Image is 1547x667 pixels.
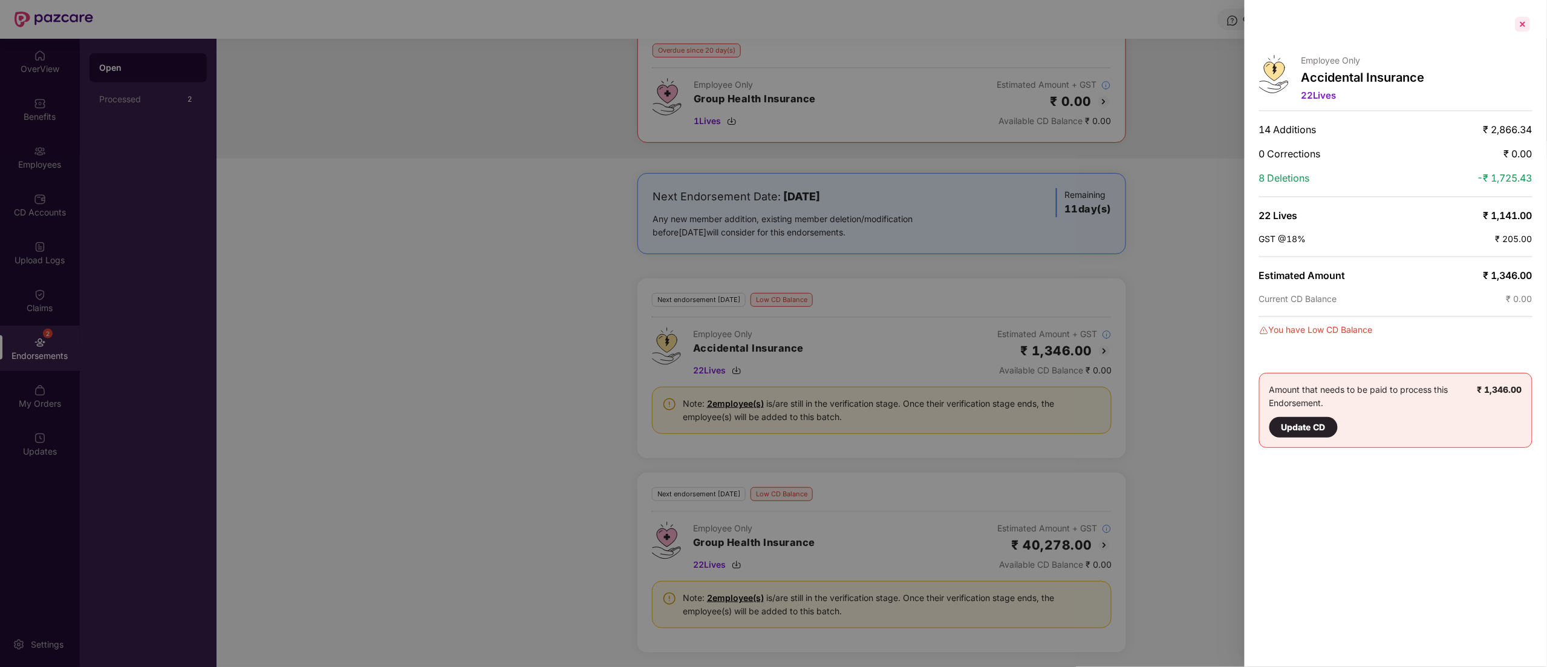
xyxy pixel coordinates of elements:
[1483,269,1532,281] span: ₹ 1,346.00
[1259,55,1289,93] img: svg+xml;base64,PHN2ZyB4bWxucz0iaHR0cDovL3d3dy53My5vcmcvMjAwMC9zdmciIHdpZHRoPSI0OS4zMjEiIGhlaWdodD...
[1282,421,1326,434] div: Update CD
[1259,269,1346,281] span: Estimated Amount
[1259,326,1269,335] img: svg+xml;base64,PHN2ZyBpZD0iRGFuZ2VyLTMyeDMyIiB4bWxucz0iaHR0cDovL3d3dy53My5vcmcvMjAwMC9zdmciIHdpZH...
[1259,172,1310,184] span: 8 Deletions
[1259,294,1337,304] span: Current CD Balance
[1269,383,1477,438] div: Amount that needs to be paid to process this Endorsement.
[1259,323,1532,337] div: You have Low CD Balance
[1483,123,1532,136] span: ₹ 2,866.34
[1477,384,1522,395] b: ₹ 1,346.00
[1301,90,1336,101] span: 22 Lives
[1259,123,1317,136] span: 14 Additions
[1301,55,1424,65] p: Employee Only
[1301,70,1424,85] p: Accidental Insurance
[1259,234,1306,244] span: GST @18%
[1259,209,1298,222] span: 22 Lives
[1477,172,1532,184] span: -₹ 1,725.43
[1496,234,1532,244] span: ₹ 205.00
[1506,294,1532,304] span: ₹ 0.00
[1504,148,1532,160] span: ₹ 0.00
[1483,209,1532,222] span: ₹ 1,141.00
[1259,148,1321,160] span: 0 Corrections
